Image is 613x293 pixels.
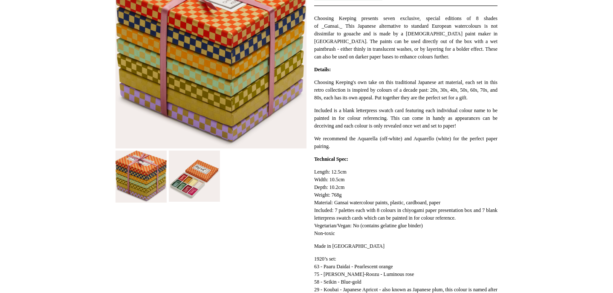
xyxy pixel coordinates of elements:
p: Length: 12.5cm Width: 10.5cm Depth: 10.2cm Weight: 768g Material: Gansai watercolour paints, plas... [314,168,497,237]
img: Choosing Keeping Retro Watercolour Set, Decades Collection [116,151,167,203]
strong: Details: [314,67,331,73]
strong: Technical Spec: [314,156,348,162]
img: Choosing Keeping Retro Watercolour Set, Decades Collection [169,151,220,202]
p: Choosing Keeping presents seven exclusive, special editions of 8 shades of _Gansai._ This Japanes... [314,15,497,61]
p: We recommend the Aquarella (off-white) and Aquarello (white) for the perfect paper pairing. [314,135,497,150]
p: Included is a blank letterpress swatch card featuring each individual colour name to be painted i... [314,107,497,130]
p: Made in [GEOGRAPHIC_DATA] [314,242,497,250]
p: Choosing Keeping's own take on this traditional Japanese art material, each set in this retro col... [314,78,497,102]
